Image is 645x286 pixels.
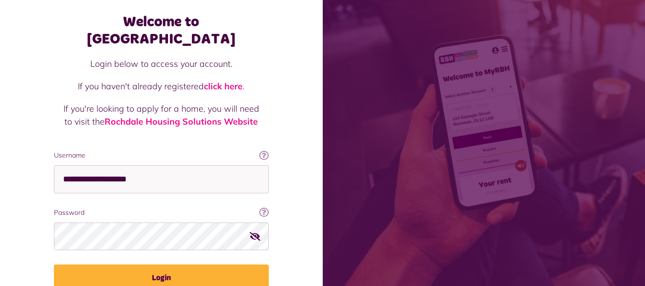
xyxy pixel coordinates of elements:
p: Login below to access your account. [63,57,259,70]
a: click here [204,81,243,92]
p: If you haven't already registered . [63,80,259,93]
h1: Welcome to [GEOGRAPHIC_DATA] [54,13,269,48]
label: Username [54,150,269,160]
p: If you're looking to apply for a home, you will need to visit the [63,102,259,128]
a: Rochdale Housing Solutions Website [105,116,258,127]
label: Password [54,208,269,218]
